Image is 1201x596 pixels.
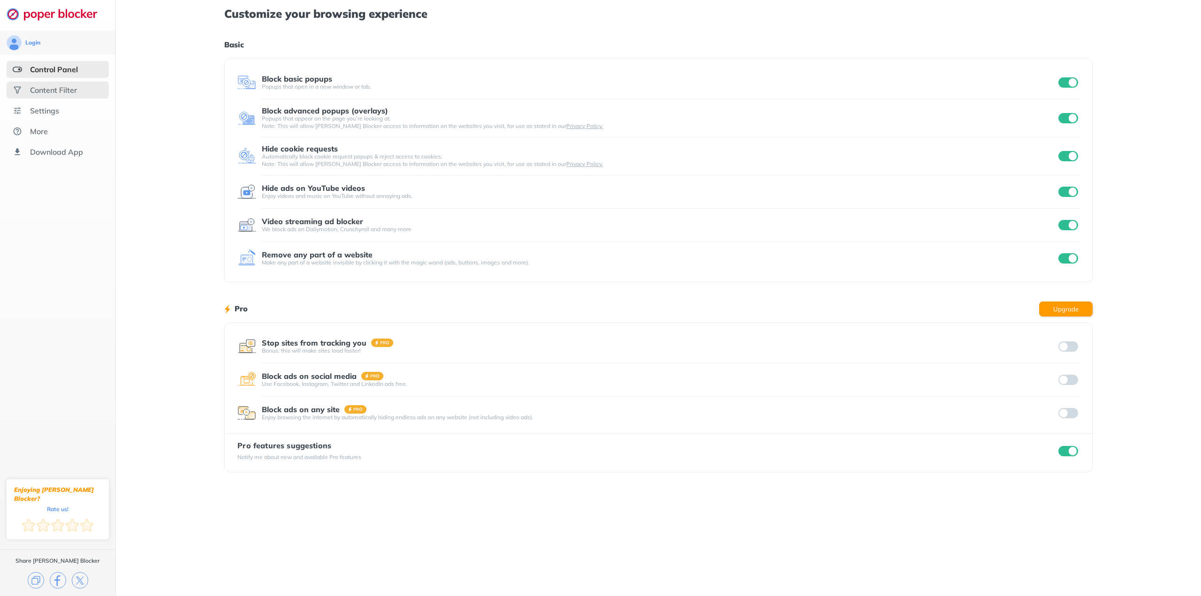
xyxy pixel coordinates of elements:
img: feature icon [237,249,256,268]
div: Automatically block cookie request popups & reject access to cookies. Note: This will allow [PERS... [262,153,1057,168]
img: feature icon [237,182,256,201]
div: Enjoying [PERSON_NAME] Blocker? [14,485,101,503]
div: Remove any part of a website [262,250,372,259]
div: Content Filter [30,85,77,95]
div: Stop sites from tracking you [262,339,366,347]
div: Make any part of a website invisible by clicking it with the magic wand (ads, buttons, images and... [262,259,1057,266]
img: social.svg [13,85,22,95]
div: Popups that open in a new window or tab. [262,83,1057,91]
a: Privacy Policy. [566,122,603,129]
img: feature icon [237,147,256,166]
div: Block ads on social media [262,372,357,380]
img: avatar.svg [7,35,22,50]
div: Pro features suggestions [237,441,361,450]
img: feature icon [237,370,256,389]
div: Block basic popups [262,75,332,83]
div: Block ads on any site [262,405,340,414]
a: Privacy Policy. [566,160,603,167]
div: Popups that appear on the page you’re looking at. Note: This will allow [PERSON_NAME] Blocker acc... [262,115,1057,130]
img: pro-badge.svg [361,372,384,380]
img: feature icon [237,109,256,128]
div: Download App [30,147,83,157]
img: download-app.svg [13,147,22,157]
img: copy.svg [28,572,44,588]
h1: Customize your browsing experience [224,8,1092,20]
h1: Pro [235,302,248,315]
img: logo-webpage.svg [7,8,107,21]
button: Upgrade [1039,302,1093,317]
div: Rate us! [47,507,68,511]
img: feature icon [237,337,256,356]
div: More [30,127,48,136]
img: pro-badge.svg [344,405,367,414]
img: facebook.svg [50,572,66,588]
img: feature icon [237,216,256,234]
img: feature icon [237,404,256,422]
h1: Basic [224,38,1092,51]
div: Video streaming ad blocker [262,217,363,226]
div: Enjoy browsing the internet by automatically hiding endless ads on any website (not including vid... [262,414,1057,421]
img: settings.svg [13,106,22,115]
div: Block advanced popups (overlays) [262,106,388,115]
div: Notify me about new and available Pro features [237,453,361,461]
div: Control Panel [30,65,78,74]
img: features-selected.svg [13,65,22,74]
div: Enjoy videos and music on YouTube without annoying ads. [262,192,1057,200]
img: pro-badge.svg [371,339,394,347]
div: Bonus: this will make sites load faster! [262,347,1057,355]
img: about.svg [13,127,22,136]
div: Use Facebook, Instagram, Twitter and LinkedIn ads free. [262,380,1057,388]
div: Share [PERSON_NAME] Blocker [15,557,100,565]
img: lighting bolt [224,303,230,315]
div: We block ads on Dailymotion, Crunchyroll and many more [262,226,1057,233]
div: Settings [30,106,59,115]
img: x.svg [72,572,88,588]
div: Hide cookie requests [262,144,338,153]
div: Login [25,39,40,46]
img: feature icon [237,73,256,92]
div: Hide ads on YouTube videos [262,184,365,192]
